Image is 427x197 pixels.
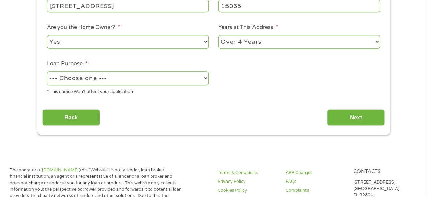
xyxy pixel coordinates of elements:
[218,170,277,176] a: Terms & Conditions
[286,187,345,194] a: Complaints
[353,169,413,175] h4: Contacts
[218,187,277,194] a: Cookies Policy
[42,109,100,126] input: Back
[47,60,87,67] label: Loan Purpose
[47,24,120,31] label: Are you the Home Owner?
[47,86,209,95] div: * This choice Won’t affect your application
[218,24,278,31] label: Years at This Address
[218,178,277,185] a: Privacy Policy
[42,167,79,173] a: [DOMAIN_NAME]
[327,109,385,126] input: Next
[286,178,345,185] a: FAQs
[286,170,345,176] a: APR Charges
